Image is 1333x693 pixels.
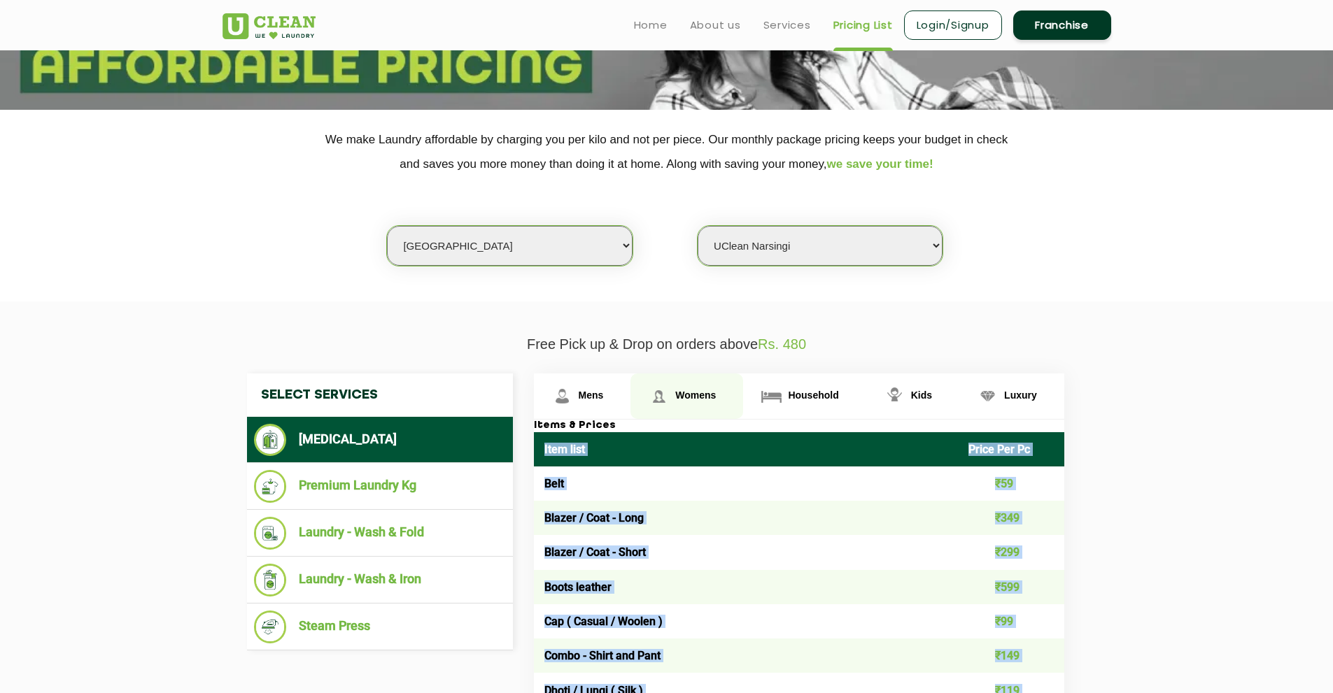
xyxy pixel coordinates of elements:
td: Blazer / Coat - Short [534,535,959,569]
td: ₹149 [958,638,1064,673]
span: we save your time! [827,157,933,171]
th: Price Per Pc [958,432,1064,466]
img: Mens [550,384,574,408]
img: Kids [882,384,907,408]
a: Home [634,17,668,34]
span: Rs. 480 [758,336,806,352]
img: Luxury [975,384,1000,408]
a: About us [690,17,741,34]
img: Premium Laundry Kg [254,470,287,503]
a: Login/Signup [904,10,1002,40]
img: Steam Press [254,610,287,643]
a: Pricing List [833,17,893,34]
span: Luxury [1004,390,1037,401]
td: ₹349 [958,501,1064,535]
td: Boots leather [534,570,959,604]
li: Premium Laundry Kg [254,470,506,503]
td: ₹599 [958,570,1064,604]
li: Steam Press [254,610,506,643]
td: Combo - Shirt and Pant [534,638,959,673]
td: Belt [534,466,959,501]
img: UClean Laundry and Dry Cleaning [223,13,316,39]
img: Womens [647,384,671,408]
p: We make Laundry affordable by charging you per kilo and not per piece. Our monthly package pricin... [223,127,1111,176]
li: Laundry - Wash & Iron [254,564,506,596]
h4: Select Services [247,373,513,417]
img: Laundry - Wash & Iron [254,564,287,596]
a: Franchise [1013,10,1111,40]
td: Cap ( Casual / Woolen ) [534,604,959,638]
a: Services [763,17,811,34]
img: Household [759,384,784,408]
td: Blazer / Coat - Long [534,501,959,535]
li: [MEDICAL_DATA] [254,424,506,456]
p: Free Pick up & Drop on orders above [223,336,1111,352]
img: Laundry - Wash & Fold [254,517,287,550]
li: Laundry - Wash & Fold [254,517,506,550]
th: Item list [534,432,959,466]
span: Household [788,390,838,401]
img: Dry Cleaning [254,424,287,456]
h3: Items & Prices [534,420,1064,432]
span: Mens [579,390,604,401]
td: ₹299 [958,535,1064,569]
td: ₹99 [958,604,1064,638]
span: Kids [911,390,932,401]
td: ₹59 [958,466,1064,501]
span: Womens [675,390,716,401]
